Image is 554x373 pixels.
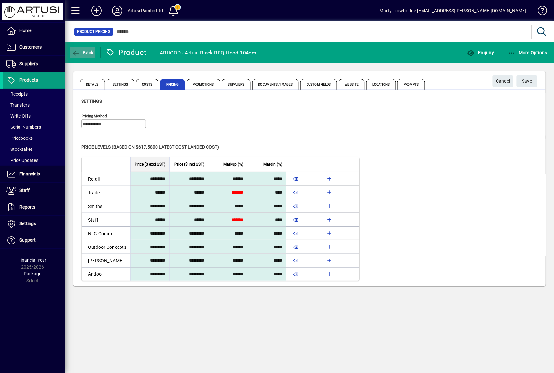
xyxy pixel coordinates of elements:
a: Pricebooks [3,133,65,144]
span: Financials [19,171,40,176]
span: Website [339,79,365,90]
span: Price ($ excl GST) [135,161,165,168]
span: Reports [19,204,35,210]
span: Markup (%) [223,161,243,168]
span: Locations [366,79,396,90]
td: Trade [82,186,130,199]
span: ave [522,76,532,87]
a: Financials [3,166,65,182]
span: Package [24,271,41,276]
a: Customers [3,39,65,55]
span: Pricebooks [6,136,33,141]
span: Settings [107,79,134,90]
span: Pricing [160,79,185,90]
td: Outdoor Concepts [82,240,130,254]
span: Price Updates [6,158,38,163]
button: Profile [107,5,128,17]
span: Prompts [397,79,425,90]
span: Financial Year [19,258,47,263]
td: Retail [82,172,130,186]
a: Knowledge Base [533,1,546,22]
button: Add [86,5,107,17]
span: Products [19,78,38,83]
button: Cancel [493,75,513,87]
a: Support [3,232,65,248]
a: Serial Numbers [3,122,65,133]
div: Artusi Pacific Ltd [128,6,163,16]
div: Marty Trowbridge [EMAIL_ADDRESS][PERSON_NAME][DOMAIN_NAME] [380,6,526,16]
span: S [522,78,525,84]
span: Home [19,28,31,33]
a: Reports [3,199,65,215]
span: Promotions [187,79,220,90]
span: More Options [508,50,548,55]
a: Settings [3,216,65,232]
app-page-header-button: Back [65,47,101,58]
a: Suppliers [3,56,65,72]
span: Settings [81,99,102,104]
div: Product [106,47,147,58]
span: Enquiry [467,50,494,55]
span: Transfers [6,102,30,108]
span: Details [80,79,105,90]
span: Product Pricing [77,29,110,35]
span: Documents / Images [252,79,299,90]
span: Costs [136,79,159,90]
a: Price Updates [3,155,65,166]
td: Staff [82,213,130,226]
span: Write Offs [6,114,31,119]
span: Back [72,50,94,55]
span: Staff [19,188,30,193]
button: More Options [506,47,549,58]
span: Margin (%) [263,161,282,168]
span: Suppliers [19,61,38,66]
span: Settings [19,221,36,226]
mat-label: Pricing method [82,114,107,118]
td: Smiths [82,199,130,213]
button: Save [517,75,537,87]
span: Receipts [6,91,28,97]
td: NLG Comm [82,226,130,240]
a: Write Offs [3,111,65,122]
td: Andoo [82,267,130,281]
a: Staff [3,183,65,199]
a: Home [3,23,65,39]
span: Custom Fields [300,79,337,90]
button: Back [70,47,95,58]
span: Support [19,237,36,243]
div: ABHOOD - Artusi Black BBQ Hood 104cm [160,48,256,58]
span: Stocktakes [6,147,33,152]
button: Enquiry [465,47,496,58]
span: Customers [19,44,42,50]
span: Price ($ incl GST) [174,161,204,168]
a: Transfers [3,100,65,111]
span: Cancel [496,76,510,87]
a: Stocktakes [3,144,65,155]
span: Price levels (based on $617.5800 Latest cost landed cost) [81,144,219,150]
span: Serial Numbers [6,125,41,130]
a: Receipts [3,89,65,100]
td: [PERSON_NAME] [82,254,130,267]
span: Suppliers [222,79,251,90]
